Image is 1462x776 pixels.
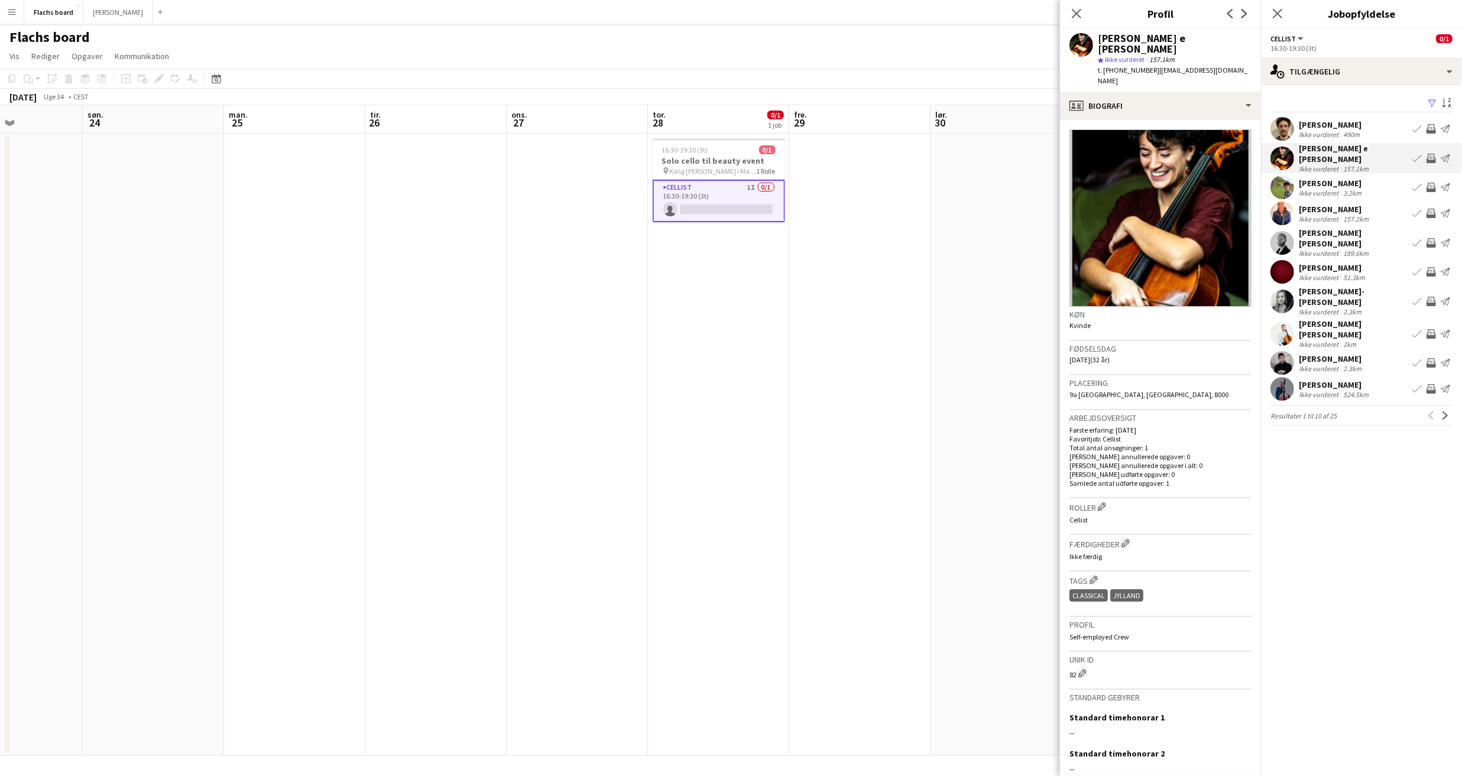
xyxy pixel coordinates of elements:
span: 24 [86,116,103,129]
h3: Standard gebyrer [1069,692,1252,703]
img: Mandskabs avatar eller foto [1069,129,1252,307]
div: 2.3km [1341,307,1364,316]
h3: Profil [1060,6,1261,21]
div: CEST [73,92,89,101]
span: Uge 34 [39,92,69,101]
div: [PERSON_NAME] [1299,178,1364,189]
div: 2.3km [1341,364,1364,373]
div: Classical [1069,589,1108,602]
span: 27 [510,116,527,129]
div: Ikke vurderet [1299,249,1341,258]
span: 16:30-19:30 (3t) [662,145,708,154]
span: tir. [370,109,381,120]
a: Opgaver [67,48,108,64]
button: Cellist [1270,34,1305,43]
div: Ikke vurderet [1299,273,1341,282]
p: Favoritjob: Cellist [1069,434,1252,443]
h3: Tags [1069,574,1252,586]
div: -- [1069,764,1252,774]
span: Cellist [1069,515,1088,524]
p: Samlede antal udførte opgaver: 1 [1069,479,1252,488]
h3: Fødselsdag [1069,343,1252,354]
div: 16:30-19:30 (3t) [1270,44,1453,53]
a: Vis [5,48,24,64]
p: [PERSON_NAME] annullerede opgaver i alt: 0 [1069,461,1252,470]
div: [PERSON_NAME] [1299,379,1371,390]
div: Jylland [1110,589,1143,602]
span: tor. [653,109,666,120]
div: Ikke vurderet [1299,364,1341,373]
span: t. [PHONE_NUMBER] [1098,66,1159,74]
div: -- [1069,728,1252,738]
div: Ikke vurderet [1299,215,1341,223]
div: Ikke vurderet [1299,164,1341,173]
span: Kommunikation [115,51,169,61]
span: Opgaver [72,51,103,61]
div: [PERSON_NAME] [1299,119,1362,130]
div: Ikke vurderet [1299,340,1341,349]
div: [PERSON_NAME] [1299,353,1364,364]
p: [PERSON_NAME] annullerede opgaver: 0 [1069,452,1252,461]
div: 157.2km [1341,215,1371,223]
button: [PERSON_NAME] [83,1,153,24]
div: [PERSON_NAME] e [PERSON_NAME] [1098,33,1252,54]
div: Ikke vurderet [1299,390,1341,399]
div: Ikke vurderet [1299,307,1341,316]
span: Ikke vurderet [1105,55,1145,64]
button: Flachs board [24,1,83,24]
span: 1 Rolle [757,167,776,176]
h3: Unik ID [1069,654,1252,665]
h3: Jobopfyldelse [1261,6,1462,21]
span: man. [229,109,248,120]
div: Tilgængelig [1261,57,1462,86]
span: 29 [792,116,807,129]
div: [PERSON_NAME] [1299,262,1367,273]
span: | [EMAIL_ADDRESS][DOMAIN_NAME] [1098,66,1247,85]
div: 189.6km [1341,249,1371,258]
div: [PERSON_NAME] [PERSON_NAME] [1299,228,1408,249]
h3: Solo cello til beauty event [653,155,785,166]
p: [PERSON_NAME] udførte opgaver: 0 [1069,470,1252,479]
div: [DATE] [9,91,37,103]
div: 157.1km [1341,164,1371,173]
div: [PERSON_NAME] [1299,204,1371,215]
div: 51.3km [1341,273,1367,282]
app-job-card: 16:30-19:30 (3t)0/1Solo cello til beauty event Kong [PERSON_NAME] i Magasin på Kongens Nytorv1 Ro... [653,138,785,222]
span: Kvinde [1069,321,1091,330]
p: Første erfaring: [DATE] [1069,426,1252,434]
span: lør. [935,109,947,120]
h3: Placering [1069,378,1252,388]
span: 28 [651,116,666,129]
span: 30 [933,116,947,129]
div: 490m [1341,130,1362,139]
h3: Køn [1069,309,1252,320]
div: 2km [1341,340,1359,349]
p: Self-employed Crew [1069,632,1252,641]
span: 157.1km [1147,55,1177,64]
div: 82 [1069,667,1252,679]
h3: Standard timehonorar 2 [1069,748,1165,759]
span: 0/1 [759,145,776,154]
div: [PERSON_NAME]-[PERSON_NAME] [1299,286,1408,307]
h3: Roller [1069,501,1252,513]
div: 1 job [768,121,783,129]
a: Rediger [27,48,64,64]
span: Cellist [1270,34,1296,43]
div: Ikke vurderet [1299,130,1341,139]
span: 0/1 [1436,34,1453,43]
p: Ikke færdig [1069,552,1252,561]
span: 0/1 [767,111,784,119]
h3: Standard timehonorar 1 [1069,712,1165,723]
span: Kong [PERSON_NAME] i Magasin på Kongens Nytorv [670,167,757,176]
a: Kommunikation [110,48,174,64]
div: 3.2km [1341,189,1364,197]
span: fre. [794,109,807,120]
h3: Arbejdsoversigt [1069,413,1252,423]
span: Rediger [31,51,60,61]
app-card-role: Cellist1I0/116:30-19:30 (3t) [653,180,785,222]
div: Biografi [1060,92,1261,120]
div: 524.5km [1341,390,1371,399]
h3: Færdigheder [1069,537,1252,550]
span: søn. [87,109,103,120]
span: Vis [9,51,20,61]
